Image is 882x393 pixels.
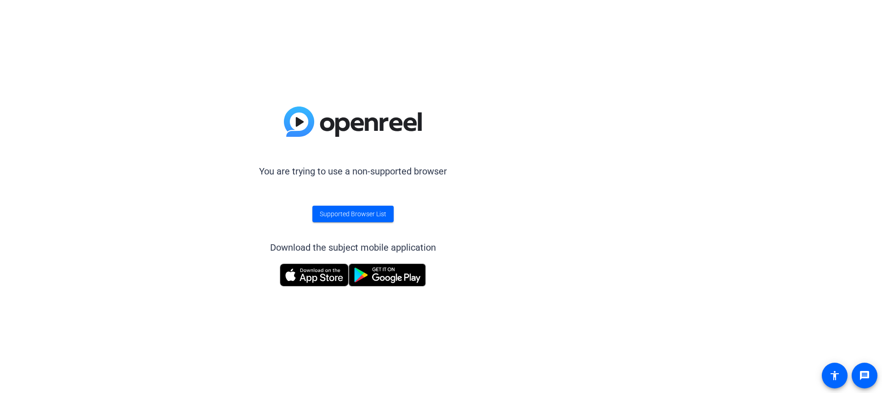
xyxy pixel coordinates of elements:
[829,370,840,381] mat-icon: accessibility
[312,206,394,222] a: Supported Browser List
[320,209,386,219] span: Supported Browser List
[349,264,426,286] img: Get it on Google Play
[284,107,422,137] img: blue-gradient.svg
[859,370,870,381] mat-icon: message
[259,164,447,178] p: You are trying to use a non-supported browser
[270,241,436,254] div: Download the subject mobile application
[280,264,349,286] img: Download on the App Store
